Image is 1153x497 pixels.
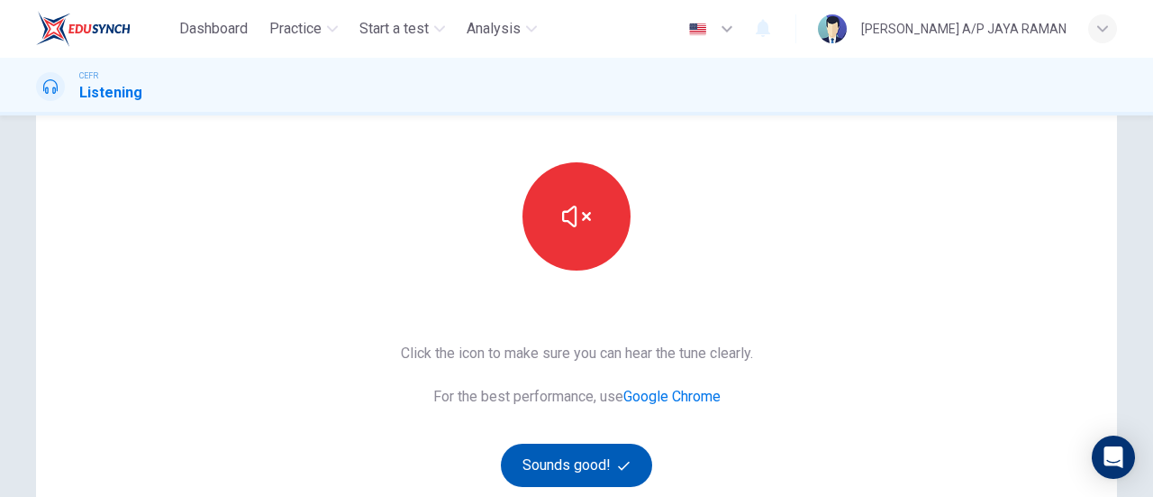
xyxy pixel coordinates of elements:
[401,386,753,408] span: For the best performance, use
[36,11,131,47] img: EduSynch logo
[179,18,248,40] span: Dashboard
[818,14,847,43] img: Profile picture
[459,13,544,45] button: Analysis
[172,13,255,45] button: Dashboard
[262,13,345,45] button: Practice
[1092,436,1135,479] div: Open Intercom Messenger
[623,388,721,405] a: Google Chrome
[79,82,142,104] h1: Listening
[467,18,521,40] span: Analysis
[352,13,452,45] button: Start a test
[861,18,1067,40] div: [PERSON_NAME] A/P JAYA RAMAN
[269,18,322,40] span: Practice
[686,23,709,36] img: en
[79,69,98,82] span: CEFR
[501,444,652,487] button: Sounds good!
[401,343,753,364] span: Click the icon to make sure you can hear the tune clearly.
[36,11,172,47] a: EduSynch logo
[359,18,429,40] span: Start a test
